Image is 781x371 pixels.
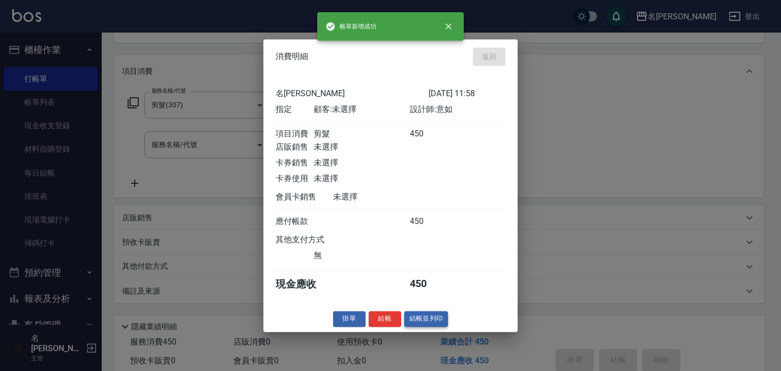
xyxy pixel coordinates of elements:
div: 其他支付方式 [276,235,352,245]
div: [DATE] 11:58 [429,89,505,99]
button: 結帳 [369,311,401,327]
div: 450 [410,277,448,291]
div: 卡券銷售 [276,158,314,168]
div: 店販銷售 [276,142,314,153]
div: 會員卡銷售 [276,192,333,203]
div: 剪髮 [314,129,409,139]
div: 應付帳款 [276,216,314,227]
div: 450 [410,129,448,139]
div: 顧客: 未選擇 [314,104,409,115]
div: 設計師: 意如 [410,104,505,115]
button: close [437,15,460,38]
div: 未選擇 [314,158,409,168]
div: 名[PERSON_NAME] [276,89,429,99]
span: 帳單新增成功 [325,21,376,32]
button: 結帳並列印 [404,311,448,327]
div: 指定 [276,104,314,115]
button: 掛單 [333,311,366,327]
div: 450 [410,216,448,227]
div: 未選擇 [333,192,429,203]
div: 現金應收 [276,277,333,291]
div: 未選擇 [314,142,409,153]
div: 卡券使用 [276,174,314,184]
span: 消費明細 [276,51,308,62]
div: 無 [314,250,409,261]
div: 未選擇 [314,174,409,184]
div: 項目消費 [276,129,314,139]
